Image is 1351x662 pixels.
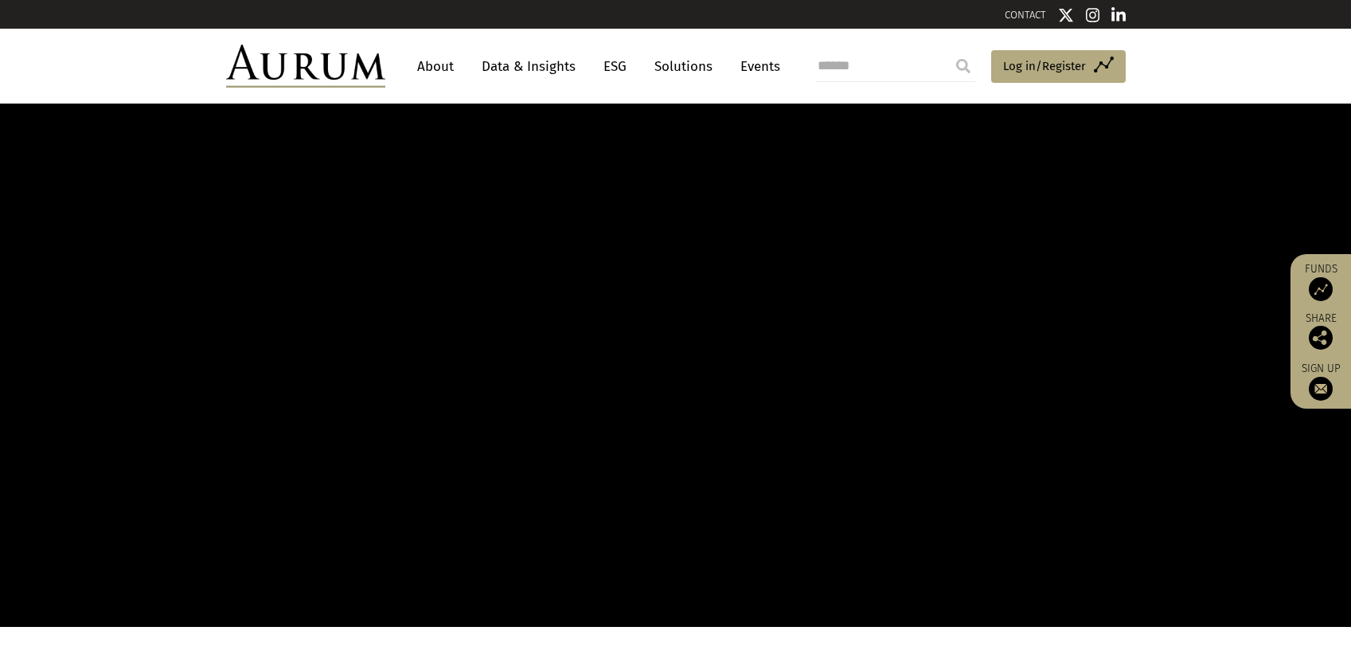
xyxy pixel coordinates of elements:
[646,52,720,81] a: Solutions
[1309,277,1333,301] img: Access Funds
[732,52,780,81] a: Events
[1005,9,1046,21] a: CONTACT
[474,52,584,81] a: Data & Insights
[991,50,1126,84] a: Log in/Register
[1086,7,1100,23] img: Instagram icon
[1309,377,1333,401] img: Sign up to our newsletter
[1298,262,1343,301] a: Funds
[1298,362,1343,401] a: Sign up
[1058,7,1074,23] img: Twitter icon
[947,50,979,82] input: Submit
[409,52,462,81] a: About
[1309,326,1333,350] img: Share this post
[1298,313,1343,350] div: Share
[1003,57,1086,76] span: Log in/Register
[595,52,635,81] a: ESG
[1111,7,1126,23] img: Linkedin icon
[226,45,385,88] img: Aurum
